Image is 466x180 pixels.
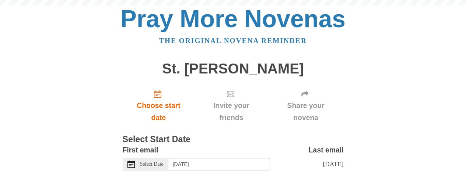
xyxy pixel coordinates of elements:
[130,100,188,124] span: Choose start date
[120,5,346,32] a: Pray More Novenas
[276,100,336,124] span: Share your novena
[309,144,344,156] label: Last email
[268,84,344,127] div: Click "Next" to confirm your start date first.
[123,144,158,156] label: First email
[159,37,307,44] a: The original novena reminder
[195,84,268,127] div: Click "Next" to confirm your start date first.
[123,135,344,144] h3: Select Start Date
[202,100,260,124] span: Invite your friends
[123,84,195,127] a: Choose start date
[323,160,343,168] span: [DATE]
[140,162,164,167] span: Select Date
[123,61,344,77] h1: St. [PERSON_NAME]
